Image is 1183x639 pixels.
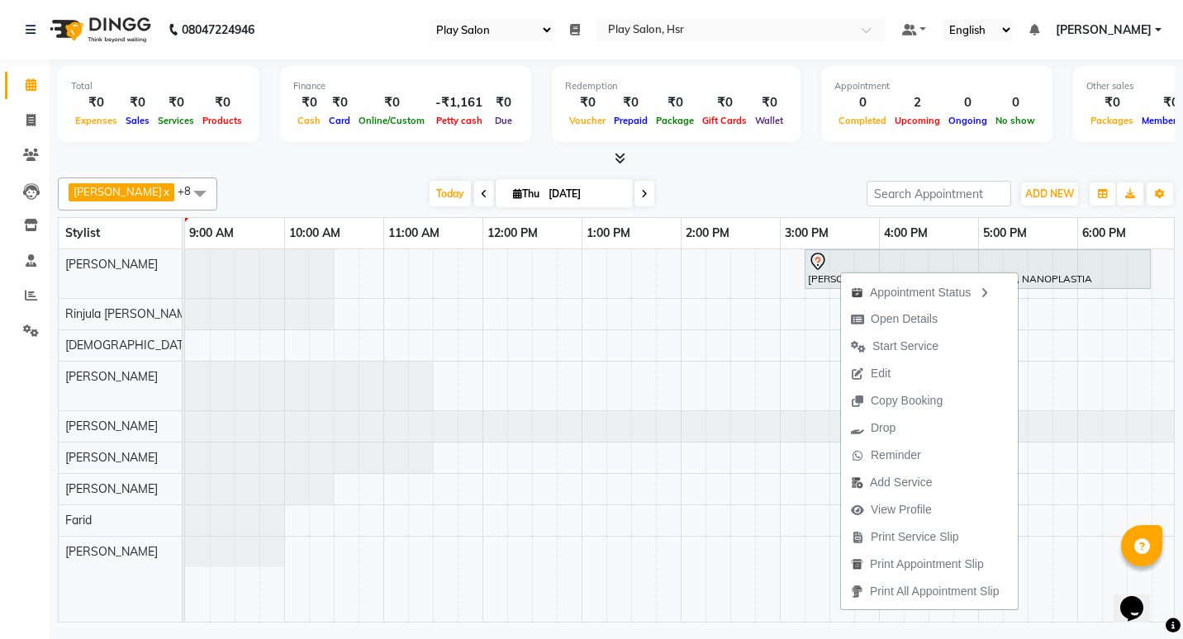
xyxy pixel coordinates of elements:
span: [PERSON_NAME] [1056,21,1152,39]
span: [PERSON_NAME] [65,544,158,559]
span: Edit [871,365,891,382]
div: ₹0 [652,93,698,112]
span: Reminder [871,447,921,464]
span: [PERSON_NAME] [65,257,158,272]
a: 2:00 PM [682,221,734,245]
a: 6:00 PM [1078,221,1130,245]
span: Print Service Slip [871,528,959,546]
a: 5:00 PM [979,221,1031,245]
span: [PERSON_NAME] [65,450,158,465]
div: -₹1,161 [429,93,489,112]
a: 12:00 PM [483,221,542,245]
div: ₹0 [610,93,652,112]
div: ₹0 [121,93,154,112]
input: Search Appointment [867,181,1011,206]
div: Redemption [565,79,787,93]
span: Print All Appointment Slip [870,583,999,600]
span: No show [991,115,1039,126]
img: apt_status.png [851,286,863,299]
a: 3:00 PM [781,221,833,245]
div: ₹0 [325,93,354,112]
span: Open Details [871,310,938,328]
span: Card [325,115,354,126]
span: Thu [509,187,544,200]
a: 10:00 AM [285,221,344,245]
div: Finance [293,79,518,93]
span: [PERSON_NAME] [65,419,158,433]
b: 08047224946 [182,7,254,53]
span: [DEMOGRAPHIC_DATA][PERSON_NAME] [65,338,287,353]
span: Upcoming [891,115,944,126]
img: printall.png [851,585,863,598]
a: 4:00 PM [880,221,932,245]
input: 2025-09-04 [544,182,626,206]
span: Today [430,181,471,206]
a: 9:00 AM [185,221,238,245]
div: 0 [834,93,891,112]
a: 11:00 AM [384,221,444,245]
span: Services [154,115,198,126]
img: printapt.png [851,558,863,570]
a: 1:00 PM [582,221,634,245]
div: ₹0 [71,93,121,112]
span: Sales [121,115,154,126]
div: ₹0 [1086,93,1138,112]
div: Total [71,79,246,93]
span: Start Service [872,338,938,355]
div: ₹0 [293,93,325,112]
div: 0 [991,93,1039,112]
span: Ongoing [944,115,991,126]
div: ₹0 [354,93,429,112]
span: Expenses [71,115,121,126]
span: +8 [178,184,203,197]
div: ₹0 [489,93,518,112]
span: Copy Booking [871,392,943,409]
span: Online/Custom [354,115,429,126]
span: [PERSON_NAME] [74,185,162,198]
div: Appointment Status [841,277,1018,305]
span: Rinjula [PERSON_NAME] [65,306,197,321]
img: add-service.png [851,476,863,489]
span: Add Service [870,474,932,491]
div: ₹0 [565,93,610,112]
span: Package [652,115,698,126]
span: Print Appointment Slip [870,556,984,573]
div: 2 [891,93,944,112]
div: 0 [944,93,991,112]
div: ₹0 [154,93,198,112]
span: [PERSON_NAME] [65,369,158,384]
div: ₹0 [698,93,751,112]
div: [PERSON_NAME] ., TK02, 03:15 PM-06:45 PM, NANOPLASTIA [806,252,1149,286]
span: View Profile [871,501,932,518]
span: Prepaid [610,115,652,126]
span: Voucher [565,115,610,126]
span: ADD NEW [1025,187,1074,200]
span: Stylist [65,225,100,240]
a: x [162,185,169,198]
span: Cash [293,115,325,126]
button: ADD NEW [1021,182,1078,206]
span: Completed [834,115,891,126]
div: ₹0 [198,93,246,112]
span: [PERSON_NAME] [65,481,158,496]
span: Packages [1086,115,1138,126]
span: Farid [65,513,92,528]
iframe: chat widget [1114,573,1166,622]
img: logo [42,7,155,53]
span: Products [198,115,246,126]
span: Due [491,115,516,126]
div: Appointment [834,79,1039,93]
div: ₹0 [751,93,787,112]
span: Gift Cards [698,115,751,126]
span: Petty cash [432,115,487,126]
span: Wallet [751,115,787,126]
span: Drop [871,419,896,437]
